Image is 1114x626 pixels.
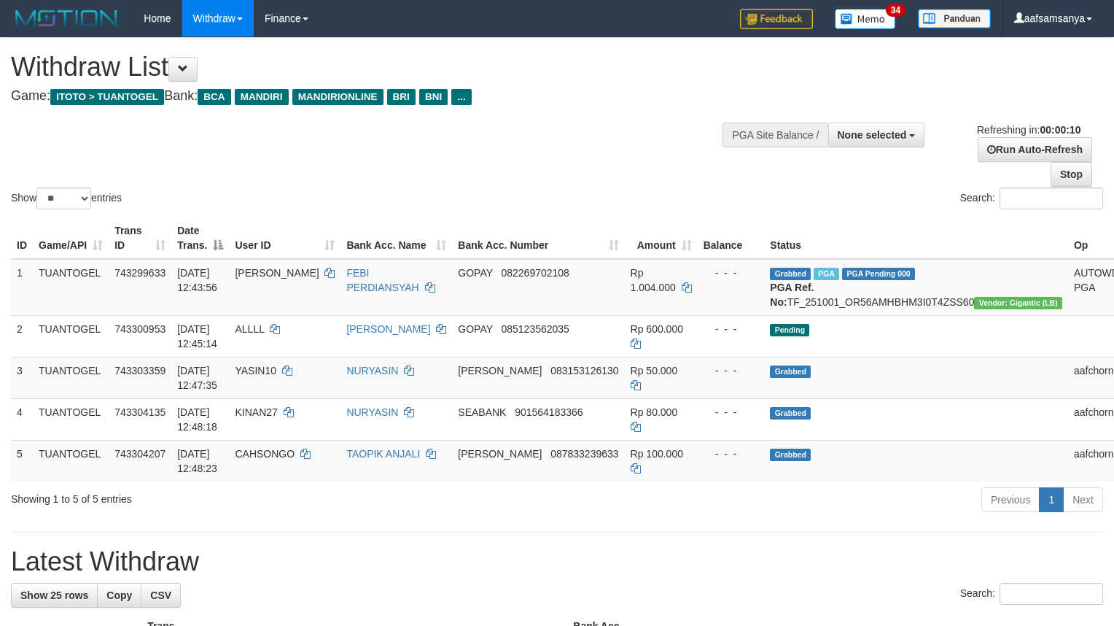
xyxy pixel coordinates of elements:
[114,365,165,376] span: 743303359
[11,7,122,29] img: MOTION_logo.png
[452,217,624,259] th: Bank Acc. Number: activate to sort column ascending
[458,267,492,279] span: GOPAY
[977,124,1080,136] span: Refreshing in:
[229,217,340,259] th: User ID: activate to sort column ascending
[838,129,907,141] span: None selected
[631,323,683,335] span: Rp 600.000
[11,315,33,357] td: 2
[33,315,109,357] td: TUANTOGEL
[814,268,839,280] span: Marked by aafyoumonoriya
[886,4,905,17] span: 34
[704,322,759,336] div: - - -
[387,89,416,105] span: BRI
[346,448,420,460] a: TAOPIK ANJALI
[770,324,809,336] span: Pending
[501,323,569,335] span: Copy 085123562035 to clipboard
[177,323,217,349] span: [DATE] 12:45:14
[11,486,453,506] div: Showing 1 to 5 of 5 entries
[177,406,217,433] span: [DATE] 12:48:18
[722,123,827,147] div: PGA Site Balance /
[33,259,109,316] td: TUANTOGEL
[458,406,506,418] span: SEABANK
[20,590,88,601] span: Show 25 rows
[1000,188,1103,209] input: Search:
[631,448,683,460] span: Rp 100.000
[981,487,1040,512] a: Previous
[235,89,289,105] span: MANDIRI
[346,323,430,335] a: [PERSON_NAME]
[1039,487,1064,512] a: 1
[171,217,229,259] th: Date Trans.: activate to sort column descending
[33,217,109,259] th: Game/API: activate to sort column ascending
[451,89,471,105] span: ...
[835,9,896,29] img: Button%20Memo.svg
[346,365,398,376] a: NURYASIN
[828,123,925,147] button: None selected
[631,406,678,418] span: Rp 80.000
[11,583,98,608] a: Show 25 rows
[419,89,448,105] span: BNI
[764,217,1068,259] th: Status
[918,9,991,28] img: panduan.png
[11,188,122,209] label: Show entries
[1040,124,1080,136] strong: 00:00:10
[150,590,171,601] span: CSV
[1000,583,1103,605] input: Search:
[458,365,542,376] span: [PERSON_NAME]
[770,366,811,378] span: Grabbed
[292,89,383,105] span: MANDIRIONLINE
[114,267,165,279] span: 743299633
[177,365,217,391] span: [DATE] 12:47:35
[114,448,165,460] span: 743304207
[114,406,165,418] span: 743304135
[114,323,165,335] span: 743300953
[960,583,1103,605] label: Search:
[11,357,33,398] td: 3
[235,323,264,335] span: ALLLL
[515,406,583,418] span: Copy 901564183366 to clipboard
[974,297,1062,309] span: Vendor URL: https://dashboard.q2checkout.com/secure
[704,447,759,461] div: - - -
[501,267,569,279] span: Copy 082269702108 to clipboard
[550,365,618,376] span: Copy 083153126130 to clipboard
[1063,487,1103,512] a: Next
[33,398,109,440] td: TUANTOGEL
[740,9,813,29] img: Feedback.jpg
[235,448,295,460] span: CAHSONGO
[704,363,759,378] div: - - -
[11,259,33,316] td: 1
[770,449,811,461] span: Grabbed
[625,217,698,259] th: Amount: activate to sort column ascending
[704,266,759,280] div: - - -
[698,217,765,259] th: Balance
[235,406,277,418] span: KINAN27
[11,398,33,440] td: 4
[458,448,542,460] span: [PERSON_NAME]
[842,268,915,280] span: PGA Pending
[198,89,230,105] span: BCA
[340,217,452,259] th: Bank Acc. Name: activate to sort column ascending
[11,440,33,482] td: 5
[97,583,141,608] a: Copy
[764,259,1068,316] td: TF_251001_OR56AMHBHM3I0T4ZSS60
[770,268,811,280] span: Grabbed
[36,188,91,209] select: Showentries
[33,440,109,482] td: TUANTOGEL
[11,547,1103,576] h1: Latest Withdraw
[177,267,217,293] span: [DATE] 12:43:56
[177,448,217,474] span: [DATE] 12:48:23
[1051,162,1092,187] a: Stop
[346,267,418,293] a: FEBI PERDIANSYAH
[346,406,398,418] a: NURYASIN
[631,267,676,293] span: Rp 1.004.000
[770,282,814,308] b: PGA Ref. No:
[106,590,132,601] span: Copy
[631,365,678,376] span: Rp 50.000
[770,407,811,420] span: Grabbed
[50,89,164,105] span: ITOTO > TUANTOGEL
[960,188,1103,209] label: Search:
[235,267,319,279] span: [PERSON_NAME]
[978,137,1092,162] a: Run Auto-Refresh
[550,448,618,460] span: Copy 087833239633 to clipboard
[33,357,109,398] td: TUANTOGEL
